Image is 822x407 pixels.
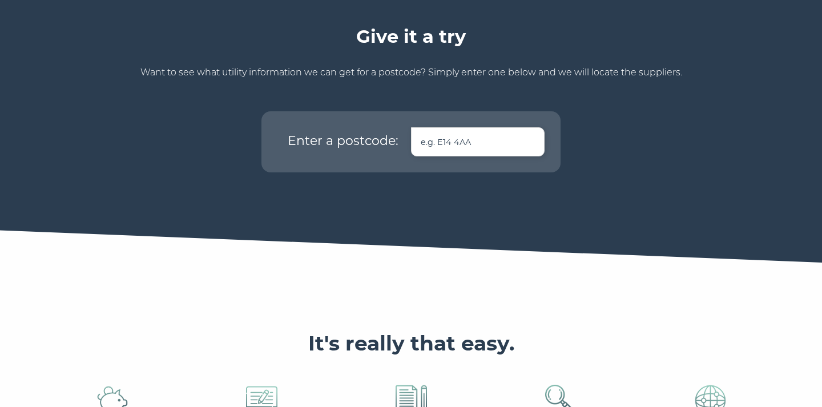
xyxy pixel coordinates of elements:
label: Enter a postcode: [277,132,409,150]
input: e.g. E14 4AA [411,127,545,156]
h3: It's really that easy. [308,331,514,356]
h4: Give it a try [356,25,466,48]
p: Want to see what utility information we can get for a postcode? Simply enter one below and we wil... [140,65,682,80]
